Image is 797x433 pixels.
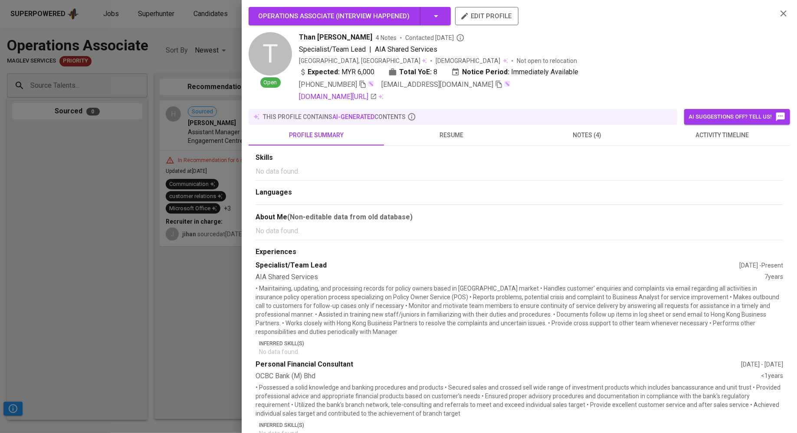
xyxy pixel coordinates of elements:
b: (Non-editable data from old database) [287,213,413,221]
b: Notice Period: [462,67,509,77]
span: 8 [433,67,437,77]
span: [DEMOGRAPHIC_DATA] [436,56,502,65]
div: Immediately Available [451,67,578,77]
span: Specialist/Team Lead [299,45,366,53]
div: About Me [256,212,783,222]
div: 7 years [764,272,783,282]
p: No data found. [256,226,783,236]
span: AI-generated [332,113,374,120]
button: AI suggestions off? Tell us! [684,109,790,125]
span: 4 Notes [376,33,397,42]
p: Inferred Skill(s) [259,421,783,429]
p: Not open to relocation [517,56,577,65]
span: [PHONE_NUMBER] [299,80,357,89]
button: edit profile [455,7,518,25]
div: AIA Shared Services [256,272,764,282]
div: T [249,32,292,76]
div: Skills [256,153,783,163]
span: profile summary [254,130,379,141]
div: [DATE] - [DATE] [741,360,783,369]
span: edit profile [462,10,512,22]
span: AIA Shared Services [375,45,437,53]
span: AI suggestions off? Tell us! [689,112,786,122]
div: Languages [256,188,783,198]
div: [DATE] - Present [739,261,783,270]
div: Personal Financial Consultant [256,360,741,370]
b: Expected: [308,67,340,77]
span: Than [PERSON_NAME] [299,32,372,43]
p: No data found. [256,166,783,177]
span: notes (4) [525,130,649,141]
span: Operations Associate ( Interview happened ) [258,12,410,20]
a: edit profile [455,12,518,19]
p: • Possessed a solid knowledge and banking procedures and products • Secured sales and crossed sel... [256,383,783,418]
div: <1 years [761,371,783,381]
span: activity timeline [660,130,785,141]
b: Total YoE: [399,67,432,77]
span: | [369,44,371,55]
p: No data found. [259,347,783,356]
span: Contacted [DATE] [405,33,465,42]
img: magic_wand.svg [504,80,511,87]
div: Experiences [256,247,783,257]
p: this profile contains contents [263,112,406,121]
div: MYR 6,000 [299,67,374,77]
span: Open [260,79,281,87]
p: • Maintaining, updating, and processing records for policy owners based in [GEOGRAPHIC_DATA] mark... [256,284,783,336]
button: Operations Associate (Interview happened) [249,7,451,25]
div: [GEOGRAPHIC_DATA], [GEOGRAPHIC_DATA] [299,56,427,65]
img: magic_wand.svg [367,80,374,87]
p: Inferred Skill(s) [259,340,783,347]
div: Specialist/Team Lead [256,261,739,271]
span: [EMAIL_ADDRESS][DOMAIN_NAME] [381,80,493,89]
svg: By Malaysia recruiter [456,33,465,42]
div: OCBC Bank (M) Bhd [256,371,761,381]
span: resume [389,130,514,141]
a: [DOMAIN_NAME][URL] [299,92,377,102]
